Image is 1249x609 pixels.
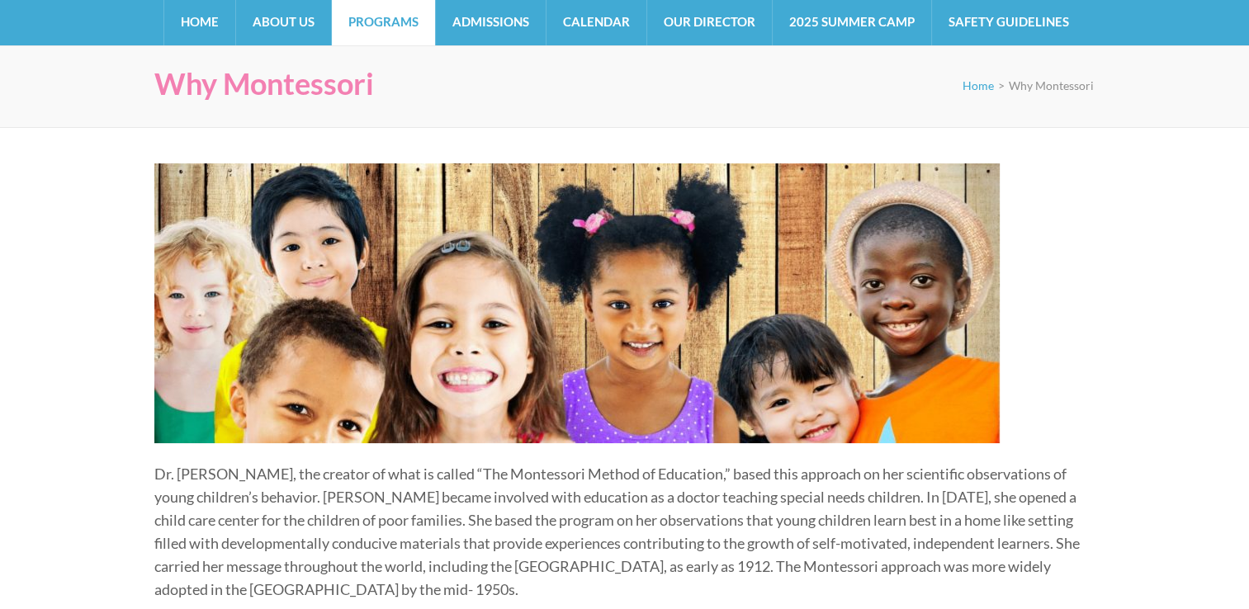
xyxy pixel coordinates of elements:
[154,462,1083,601] p: Dr. [PERSON_NAME], the creator of what is called “The Montessori Method of Education,” based this...
[998,78,1005,92] span: >
[963,78,994,92] a: Home
[154,66,374,101] h1: Why Montessori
